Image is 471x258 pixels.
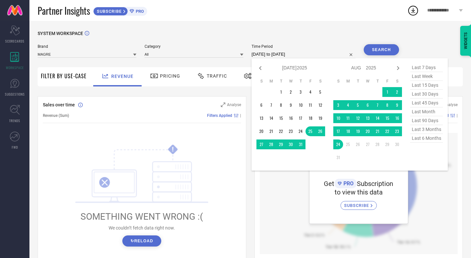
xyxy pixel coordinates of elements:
td: Thu Jul 10 2025 [296,100,305,110]
td: Fri Jul 04 2025 [305,87,315,97]
td: Mon Jul 28 2025 [266,139,276,149]
span: Get [324,180,334,188]
td: Fri Jul 11 2025 [305,100,315,110]
span: Category [145,44,243,49]
td: Fri Aug 01 2025 [382,87,392,97]
th: Monday [343,79,353,84]
td: Mon Jul 21 2025 [266,126,276,136]
td: Fri Aug 15 2025 [382,113,392,123]
span: Sales over time [43,102,75,107]
span: WORKSPACE [6,65,24,70]
td: Fri Aug 08 2025 [382,100,392,110]
td: Thu Aug 28 2025 [373,139,382,149]
td: Sat Aug 02 2025 [392,87,402,97]
span: Traffic [207,73,227,79]
th: Friday [382,79,392,84]
span: last 90 days [410,116,443,125]
a: SUBSCRIBEPRO [93,5,147,16]
td: Thu Aug 07 2025 [373,100,382,110]
span: Filters Applied [207,113,232,118]
td: Mon Jul 07 2025 [266,100,276,110]
td: Sat Aug 09 2025 [392,100,402,110]
td: Thu Jul 17 2025 [296,113,305,123]
span: last 15 days [410,81,443,90]
span: Pricing [160,73,180,79]
td: Sat Aug 16 2025 [392,113,402,123]
span: | [240,113,241,118]
td: Sat Jul 05 2025 [315,87,325,97]
div: Next month [394,64,402,72]
tspan: ! [172,146,174,153]
td: Thu Jul 31 2025 [296,139,305,149]
span: | [457,113,458,118]
button: Search [364,44,399,55]
td: Wed Aug 06 2025 [363,100,373,110]
span: Time Period [252,44,356,49]
th: Wednesday [363,79,373,84]
span: SOMETHING WENT WRONG :( [80,211,203,222]
th: Tuesday [353,79,363,84]
span: PRO [342,180,354,187]
td: Wed Jul 02 2025 [286,87,296,97]
span: last 3 months [410,125,443,134]
td: Tue Jul 29 2025 [276,139,286,149]
td: Wed Aug 27 2025 [363,139,373,149]
td: Sat Jul 12 2025 [315,100,325,110]
div: Previous month [256,64,264,72]
td: Thu Jul 03 2025 [296,87,305,97]
span: last 30 days [410,90,443,99]
td: Sat Aug 23 2025 [392,126,402,136]
td: Sun Jul 06 2025 [256,100,266,110]
span: TRENDS [9,118,20,123]
th: Saturday [315,79,325,84]
span: last month [410,107,443,116]
td: Wed Jul 09 2025 [286,100,296,110]
span: SUBSCRIBE [94,9,123,14]
td: Sun Jul 27 2025 [256,139,266,149]
td: Tue Aug 12 2025 [353,113,363,123]
td: Sun Aug 03 2025 [333,100,343,110]
td: Thu Aug 14 2025 [373,113,382,123]
th: Saturday [392,79,402,84]
td: Mon Aug 04 2025 [343,100,353,110]
span: Filter By Use-Case [41,72,87,80]
td: Fri Jul 18 2025 [305,113,315,123]
span: Analyse [227,102,241,107]
span: last 45 days [410,99,443,107]
td: Sat Jul 26 2025 [315,126,325,136]
td: Mon Aug 11 2025 [343,113,353,123]
td: Sun Aug 17 2025 [333,126,343,136]
td: Sun Aug 10 2025 [333,113,343,123]
span: SYSTEM WORKSPACE [38,31,83,36]
td: Wed Aug 13 2025 [363,113,373,123]
td: Tue Aug 05 2025 [353,100,363,110]
input: Select time period [252,50,356,58]
td: Mon Jul 14 2025 [266,113,276,123]
th: Tuesday [276,79,286,84]
td: Sun Aug 24 2025 [333,139,343,149]
span: Brand [38,44,136,49]
span: Revenue [111,74,133,79]
span: last 7 days [410,63,443,72]
span: PRO [134,9,144,14]
span: SUBSCRIBE [344,203,371,208]
td: Tue Aug 19 2025 [353,126,363,136]
td: Wed Jul 23 2025 [286,126,296,136]
td: Sun Jul 13 2025 [256,113,266,123]
td: Fri Aug 22 2025 [382,126,392,136]
td: Wed Jul 16 2025 [286,113,296,123]
td: Fri Aug 29 2025 [382,139,392,149]
td: Wed Aug 20 2025 [363,126,373,136]
td: Mon Aug 18 2025 [343,126,353,136]
span: SUGGESTIONS [5,92,25,97]
div: Open download list [407,5,419,16]
th: Thursday [373,79,382,84]
button: ↻Reload [122,235,161,247]
span: SCORECARDS [5,39,25,44]
td: Sat Aug 30 2025 [392,139,402,149]
td: Tue Jul 08 2025 [276,100,286,110]
span: Analyse [444,102,458,107]
td: Tue Jul 15 2025 [276,113,286,123]
th: Thursday [296,79,305,84]
td: Thu Aug 21 2025 [373,126,382,136]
